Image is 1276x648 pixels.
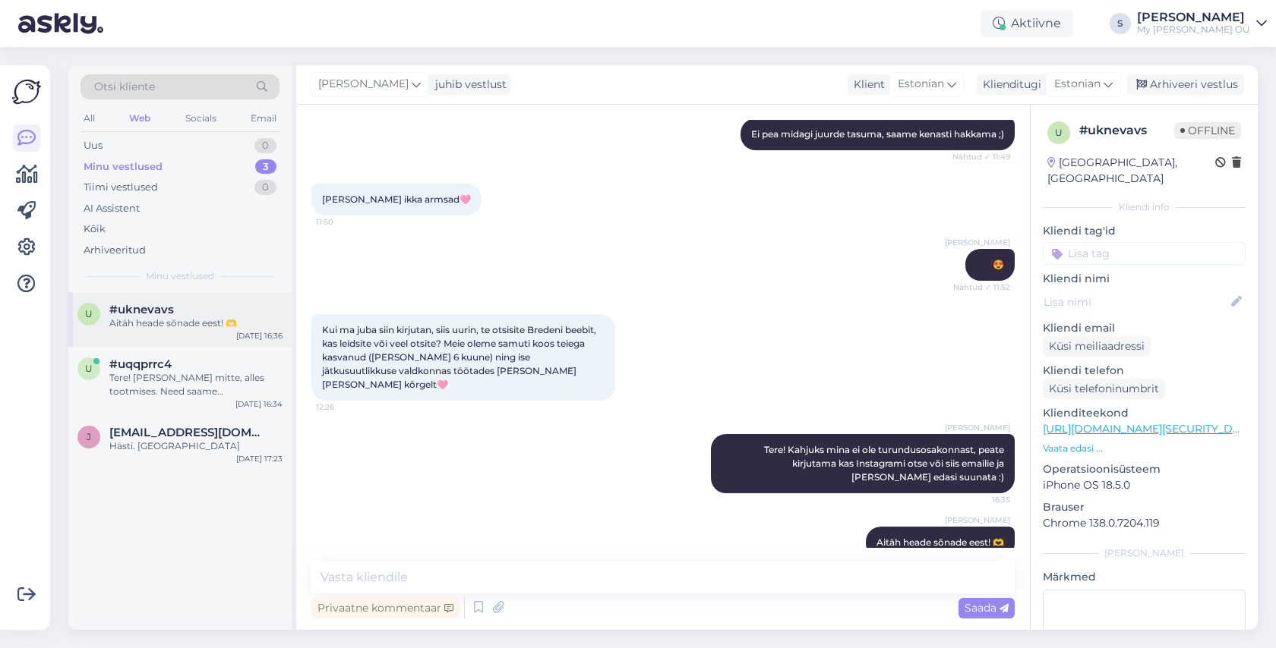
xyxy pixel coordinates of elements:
[945,422,1010,433] span: [PERSON_NAME]
[1043,546,1246,560] div: [PERSON_NAME]
[109,316,283,330] div: Aitäh heade sõnade eest! 🫶
[1043,336,1151,357] div: Küsi meiliaadressi
[981,10,1073,37] div: Aktiivne
[764,444,1006,483] span: Tere! Kahjuks mina ei ole turundusosakonnast, peate kirjutama kas Instagrami otse või siis emaili...
[1055,127,1063,138] span: u
[953,282,1010,293] span: Nähtud ✓ 11:52
[1043,515,1246,531] p: Chrome 138.0.7204.119
[876,536,1004,548] span: Aitäh heade sõnade eest! 🫶
[322,193,471,205] span: [PERSON_NAME] ikka armsad🩷
[109,303,174,316] span: #uknevavs
[236,453,283,464] div: [DATE] 17:23
[94,79,155,95] span: Otsi kliente
[1043,461,1246,477] p: Operatsioonisüsteem
[1079,121,1174,140] div: # uknevavs
[1043,223,1246,239] p: Kliendi tag'id
[1043,363,1246,379] p: Kliendi telefon
[84,159,163,175] div: Minu vestlused
[85,363,93,374] span: u
[236,330,283,341] div: [DATE] 16:36
[848,77,885,93] div: Klient
[1137,24,1250,36] div: My [PERSON_NAME] OÜ
[953,494,1010,505] span: 16:35
[1043,477,1246,493] p: iPhone OS 18.5.0
[1043,569,1246,585] p: Märkmed
[126,109,153,128] div: Web
[109,357,172,371] span: #uqqprrc4
[254,138,276,153] div: 0
[1110,13,1131,34] div: S
[87,431,91,442] span: j
[84,243,146,258] div: Arhiveeritud
[751,128,1004,140] span: Ei pea midagi juurde tasuma, saame kenasti hakkama ;)
[109,439,283,453] div: Hästi. [GEOGRAPHIC_DATA]
[316,216,373,228] span: 11:50
[248,109,280,128] div: Email
[952,151,1010,162] span: Nähtud ✓ 11:49
[318,76,409,93] span: [PERSON_NAME]
[1043,499,1246,515] p: Brauser
[1043,320,1246,336] p: Kliendi email
[84,180,158,195] div: Tiimi vestlused
[1043,200,1246,214] div: Kliendi info
[1137,11,1267,36] a: [PERSON_NAME]My [PERSON_NAME] OÜ
[1043,405,1246,421] p: Klienditeekond
[235,398,283,410] div: [DATE] 16:34
[12,77,41,106] img: Askly Logo
[255,159,276,175] div: 3
[1044,294,1228,310] input: Lisa nimi
[85,308,93,319] span: u
[109,426,267,439] span: juliaoja91@gmail.com
[993,259,1004,270] span: 😍
[146,269,214,283] span: Minu vestlused
[311,598,460,618] div: Privaatne kommentaar
[182,109,220,128] div: Socials
[977,77,1041,93] div: Klienditugi
[1174,122,1241,139] span: Offline
[945,237,1010,248] span: [PERSON_NAME]
[429,77,507,93] div: juhib vestlust
[1043,422,1257,436] a: [URL][DOMAIN_NAME][SECURITY_DATA]
[109,371,283,398] div: Tere! [PERSON_NAME] mitte, alles tootmises. Need saame [PERSON_NAME] järgmise nädala [PERSON_NAME...
[1043,442,1246,455] p: Vaata edasi ...
[84,201,140,216] div: AI Assistent
[1043,379,1165,399] div: Küsi telefoninumbrit
[84,222,106,237] div: Kõik
[1047,155,1215,187] div: [GEOGRAPHIC_DATA], [GEOGRAPHIC_DATA]
[1127,74,1244,95] div: Arhiveeri vestlus
[84,138,103,153] div: Uus
[1054,76,1101,93] span: Estonian
[898,76,944,93] span: Estonian
[322,324,599,390] span: Kui ma juba siin kirjutan, siis uurin, te otsisite Bredeni beebit, kas leidsite või veel otsite? ...
[254,180,276,195] div: 0
[316,401,373,413] span: 12:26
[1043,242,1246,265] input: Lisa tag
[81,109,98,128] div: All
[945,514,1010,526] span: [PERSON_NAME]
[965,601,1009,615] span: Saada
[1137,11,1250,24] div: [PERSON_NAME]
[1043,271,1246,287] p: Kliendi nimi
